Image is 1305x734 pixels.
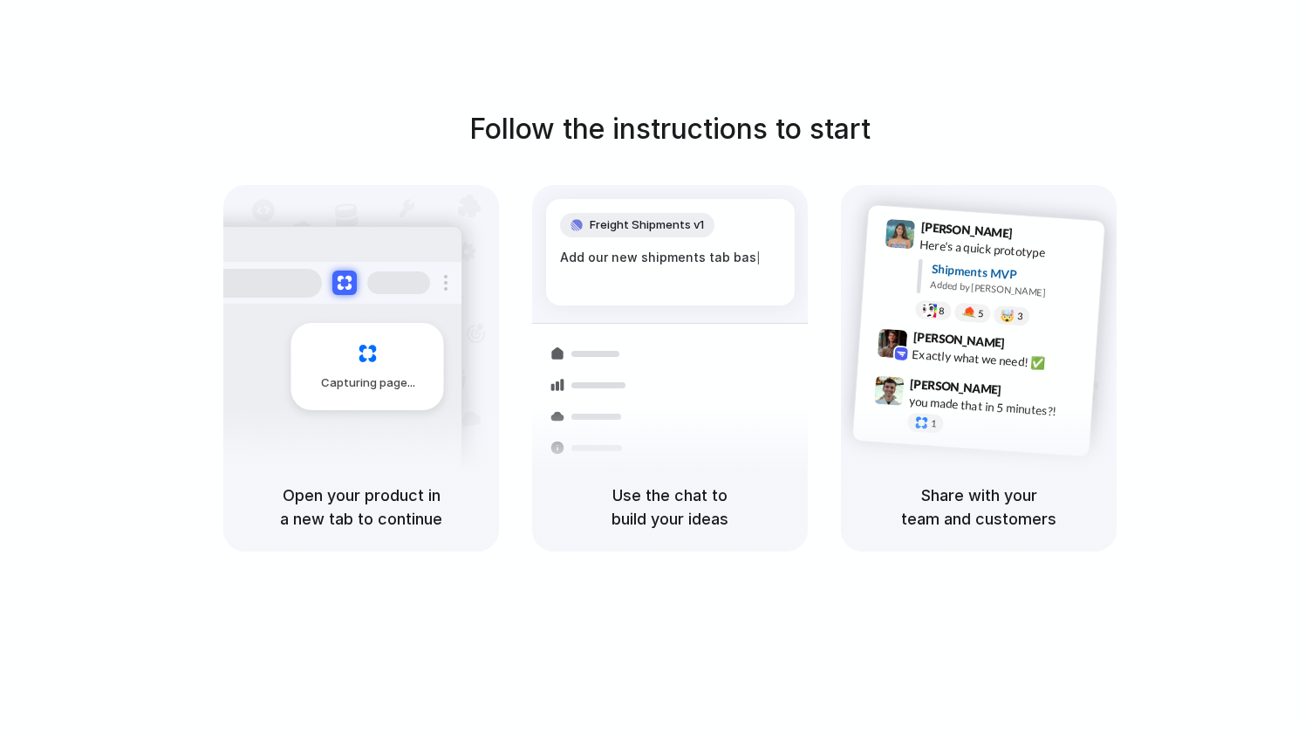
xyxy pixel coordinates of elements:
[756,250,761,264] span: |
[939,306,945,316] span: 8
[931,260,1092,289] div: Shipments MVP
[1010,336,1046,357] span: 9:42 AM
[912,327,1005,353] span: [PERSON_NAME]
[1018,226,1054,247] span: 9:41 AM
[321,374,418,392] span: Capturing page
[862,484,1096,531] h5: Share with your team and customers
[912,346,1086,375] div: Exactly what we need! ✅
[908,393,1083,422] div: you made that in 5 minutes?!
[919,236,1094,265] div: Here's a quick prototype
[244,484,478,531] h5: Open your product in a new tab to continue
[978,309,984,319] span: 5
[931,419,937,429] span: 1
[1017,312,1023,321] span: 3
[920,217,1013,243] span: [PERSON_NAME]
[553,484,787,531] h5: Use the chat to build your ideas
[1001,310,1015,323] div: 🤯
[590,216,704,234] span: Freight Shipments v1
[560,248,781,267] div: Add our new shipments tab bas
[910,374,1002,400] span: [PERSON_NAME]
[1007,383,1042,404] span: 9:47 AM
[930,278,1090,303] div: Added by [PERSON_NAME]
[469,108,871,150] h1: Follow the instructions to start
